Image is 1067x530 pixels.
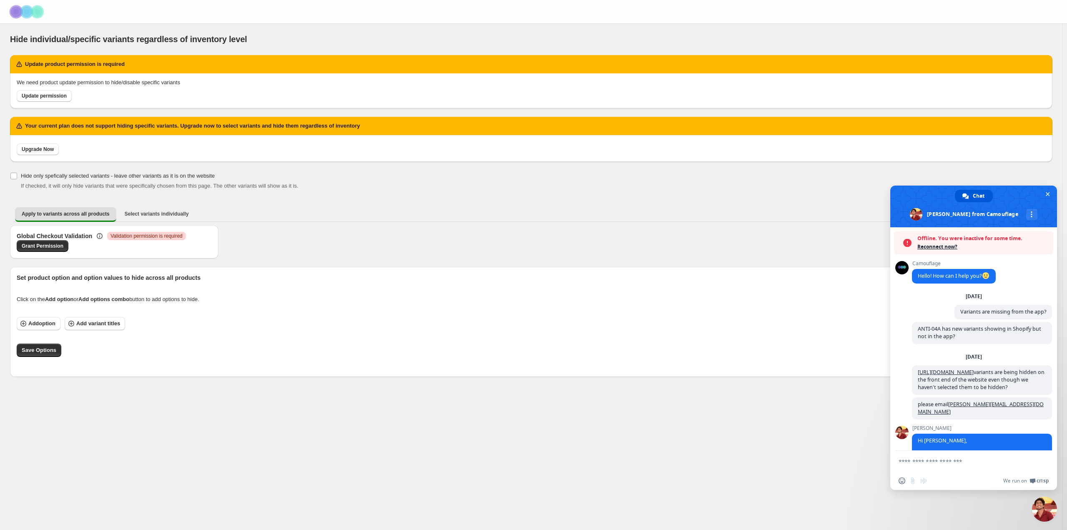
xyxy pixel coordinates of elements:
a: [PERSON_NAME][EMAIL_ADDRESS][DOMAIN_NAME] [918,401,1044,415]
button: Apply to variants across all products [15,207,116,222]
div: More channels [1026,209,1037,220]
a: Update permission [17,90,72,102]
button: Addoption [17,317,60,330]
strong: Add options combo [78,296,129,302]
span: Hello! How can I help you? [918,272,990,279]
span: Hide only spefically selected variants - leave other variants as it is on the website [21,173,215,179]
h2: Your current plan does not support hiding specific variants. Upgrade now to select variants and h... [25,122,360,130]
span: Insert an emoji [899,477,905,484]
span: ANTI-04A has new variants showing in Shopify but not in the app? [918,325,1041,340]
span: [PERSON_NAME] [912,425,1052,431]
span: Save Options [22,346,56,354]
button: Add variant titles [65,317,125,330]
a: We run onCrisp [1003,477,1049,484]
span: Add variant titles [76,319,120,328]
a: Upgrade Now [17,143,59,155]
span: Update permission [22,93,67,99]
span: Upgrade Now [22,146,54,153]
span: Add option [28,319,55,328]
p: Set product option and option values to hide across all products [17,274,1046,282]
span: Camouflage [912,261,996,266]
strong: Add option [45,296,74,302]
span: Apply to variants across all products [22,211,110,217]
div: [DATE] [966,294,982,299]
div: Click on the or button to add options to hide. [17,295,1046,304]
span: Variants are missing from the app? [960,308,1046,315]
div: Apply to variants across all products [10,225,1052,377]
a: [URL][DOMAIN_NAME] [918,369,974,376]
span: Select variants individually [125,211,189,217]
h2: Update product permission is required [25,60,125,68]
span: If checked, it will only hide variants that were specifically chosen from this page. The other va... [21,183,298,189]
button: Save Options [17,344,61,357]
span: Grant Permission [22,243,63,249]
span: Close chat [1043,190,1052,198]
h3: Global Checkout Validation [17,232,92,240]
div: Chat [955,190,993,202]
span: Reconnect now? [917,243,1049,251]
button: Select variants individually [118,207,195,221]
span: Chat [973,190,984,202]
a: Grant Permission [17,240,68,252]
span: We need product update permission to hide/disable specific variants [17,79,180,85]
span: Offline. You were inactive for some time. [917,234,1049,243]
div: [DATE] [966,354,982,359]
span: Validation permission is required [110,233,183,239]
span: We run on [1003,477,1027,484]
span: Crisp [1037,477,1049,484]
span: variants are being hidden on the front end of the website even though we haven't selected them to... [918,369,1044,391]
textarea: Compose your message... [899,458,1030,465]
span: Hide individual/specific variants regardless of inventory level [10,35,247,44]
div: Close chat [1032,497,1057,522]
span: please email [918,401,1044,415]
